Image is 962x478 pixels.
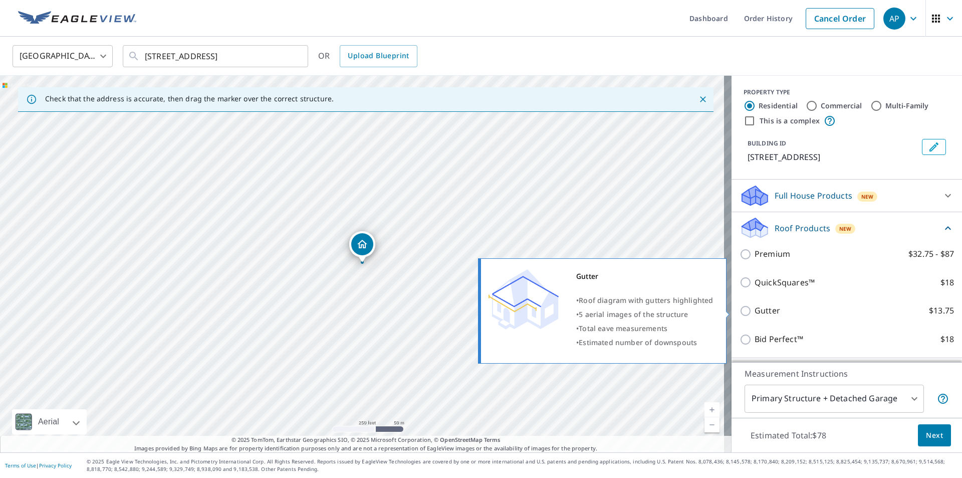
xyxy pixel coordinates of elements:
p: Check that the address is accurate, then drag the marker over the correct structure. [45,94,334,103]
div: [GEOGRAPHIC_DATA] [13,42,113,70]
div: Dropped pin, building 1, Residential property, 139 E 7th St Plainfield, NJ 07060 [349,231,375,262]
p: [STREET_ADDRESS] [748,151,918,163]
p: Bid Perfect™ [755,333,803,346]
label: This is a complex [760,116,820,126]
label: Residential [759,101,798,111]
img: Premium [489,269,559,330]
span: Roof diagram with gutters highlighted [579,295,713,305]
p: $32.75 - $87 [908,248,954,260]
div: • [576,322,713,336]
div: • [576,293,713,307]
div: OR [318,45,417,67]
img: EV Logo [18,11,136,26]
label: Commercial [821,101,862,111]
p: QuickSquares™ [755,276,815,289]
div: Roof ProductsNew [740,216,954,240]
button: Close [696,93,709,106]
p: BUILDING ID [748,139,786,147]
div: • [576,336,713,350]
a: Terms of Use [5,462,36,469]
span: New [861,193,874,201]
div: Full House ProductsNew [740,184,954,208]
a: Current Level 17, Zoom Out [704,417,719,432]
span: 5 aerial images of the structure [579,309,688,319]
label: Multi-Family [885,101,929,111]
p: Gutter [755,304,780,317]
div: PROPERTY TYPE [744,88,950,97]
span: Your report will include the primary structure and a detached garage if one exists. [937,393,949,405]
p: $13.75 [929,304,954,317]
p: Premium [755,248,790,260]
a: Terms [484,436,501,443]
p: Full House Products [775,190,852,202]
a: Privacy Policy [39,462,72,469]
button: Edit building 1 [922,139,946,155]
span: Upload Blueprint [348,50,409,62]
a: Current Level 17, Zoom In [704,402,719,417]
a: Upload Blueprint [340,45,417,67]
p: Estimated Total: $78 [743,424,834,446]
span: Total eave measurements [579,324,667,333]
div: Aerial [35,409,62,434]
a: OpenStreetMap [440,436,482,443]
p: Roof Products [775,222,830,234]
p: $18 [940,276,954,289]
p: © 2025 Eagle View Technologies, Inc. and Pictometry International Corp. All Rights Reserved. Repo... [87,458,957,473]
button: Next [918,424,951,447]
span: © 2025 TomTom, Earthstar Geographics SIO, © 2025 Microsoft Corporation, © [231,436,501,444]
span: New [839,225,852,233]
input: Search by address or latitude-longitude [145,42,288,70]
div: Primary Structure + Detached Garage [745,385,924,413]
span: Next [926,429,943,442]
div: Gutter [576,269,713,283]
p: $18 [940,333,954,346]
span: Estimated number of downspouts [579,338,697,347]
p: Measurement Instructions [745,368,949,380]
div: AP [883,8,905,30]
div: • [576,307,713,322]
div: Aerial [12,409,87,434]
p: | [5,462,72,468]
a: Cancel Order [806,8,874,29]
